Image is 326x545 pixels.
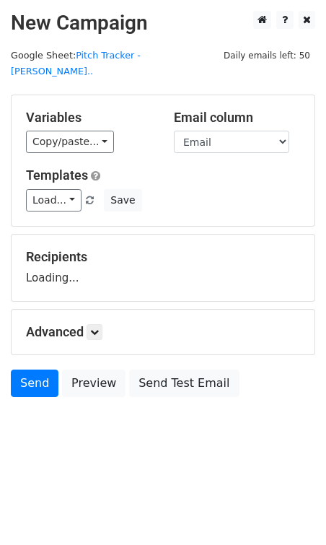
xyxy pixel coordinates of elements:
h5: Email column [174,110,300,126]
a: Pitch Tracker - [PERSON_NAME].. [11,50,141,77]
small: Google Sheet: [11,50,141,77]
h5: Recipients [26,249,300,265]
a: Daily emails left: 50 [219,50,315,61]
a: Templates [26,167,88,183]
a: Send [11,370,58,397]
a: Load... [26,189,81,212]
h5: Advanced [26,324,300,340]
span: Daily emails left: 50 [219,48,315,64]
a: Preview [62,370,125,397]
a: Send Test Email [129,370,239,397]
h2: New Campaign [11,11,315,35]
a: Copy/paste... [26,131,114,153]
div: Loading... [26,249,300,287]
button: Save [104,189,141,212]
h5: Variables [26,110,152,126]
